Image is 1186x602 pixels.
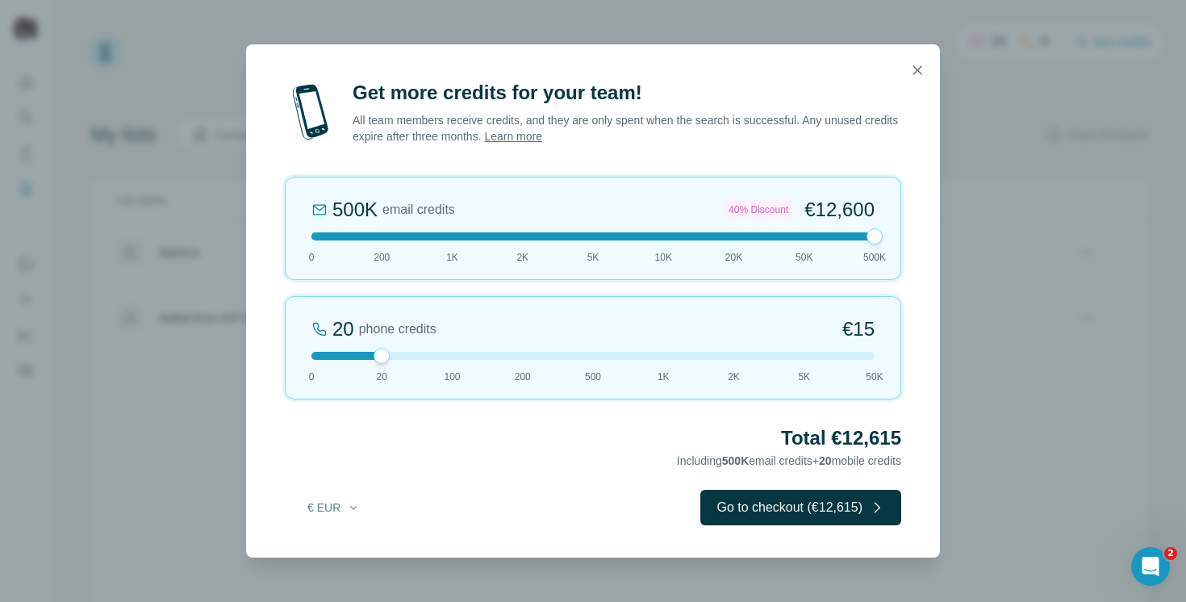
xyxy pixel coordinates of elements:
span: 50K [866,370,883,384]
span: 500 [585,370,601,384]
span: 50K [796,250,812,265]
div: 500K [332,197,378,223]
img: mobile-phone [285,80,336,144]
span: 20K [725,250,742,265]
span: 0 [309,250,315,265]
span: 5K [587,250,599,265]
div: 20 [332,316,354,342]
span: 200 [374,250,390,265]
p: All team members receive credits, and they are only spent when the search is successful. Any unus... [353,112,901,144]
span: Including email credits + mobile credits [677,454,901,467]
span: 500K [722,454,749,467]
span: email credits [382,200,455,219]
span: 20 [819,454,832,467]
span: 0 [309,370,315,384]
span: 5K [798,370,810,384]
span: 2 [1164,547,1177,560]
span: 20 [377,370,387,384]
span: €15 [842,316,875,342]
span: 10K [655,250,672,265]
span: 500K [863,250,886,265]
button: € EUR [296,493,371,522]
h2: Total €12,615 [285,425,901,451]
span: 1K [446,250,458,265]
span: phone credits [359,320,436,339]
span: 2K [728,370,740,384]
span: €12,600 [804,197,875,223]
a: Learn more [484,130,542,143]
span: 200 [515,370,531,384]
span: 1K [658,370,670,384]
button: Go to checkout (€12,615) [700,490,901,525]
iframe: Intercom live chat [1131,547,1170,586]
span: 100 [444,370,460,384]
div: 40% Discount [724,200,793,219]
span: 2K [516,250,528,265]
